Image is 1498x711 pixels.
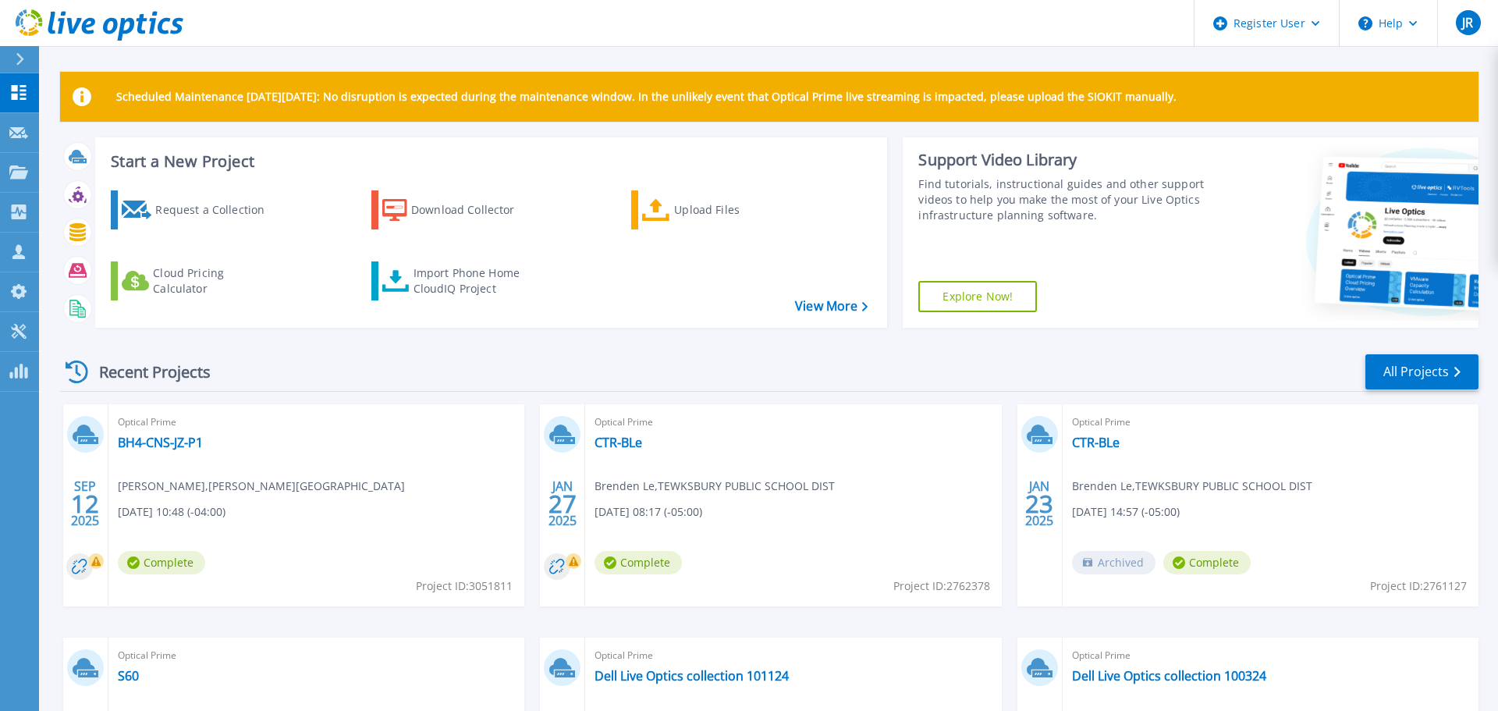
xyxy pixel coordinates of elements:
[60,353,232,391] div: Recent Projects
[631,190,805,229] a: Upload Files
[118,414,515,431] span: Optical Prime
[1072,551,1155,574] span: Archived
[118,647,515,664] span: Optical Prime
[414,265,535,297] div: Import Phone Home CloudIQ Project
[795,299,868,314] a: View More
[548,475,577,532] div: JAN 2025
[595,668,789,684] a: Dell Live Optics collection 101124
[1072,668,1266,684] a: Dell Live Optics collection 100324
[118,668,139,684] a: S60
[1462,16,1473,29] span: JR
[1024,475,1054,532] div: JAN 2025
[548,497,577,510] span: 27
[118,551,205,574] span: Complete
[155,194,280,226] div: Request a Collection
[595,414,992,431] span: Optical Prime
[153,265,278,297] div: Cloud Pricing Calculator
[1072,478,1312,495] span: Brenden Le , TEWKSBURY PUBLIC SCHOOL DIST
[371,190,545,229] a: Download Collector
[595,503,702,521] span: [DATE] 08:17 (-05:00)
[116,91,1177,103] p: Scheduled Maintenance [DATE][DATE]: No disruption is expected during the maintenance window. In t...
[893,578,990,595] span: Project ID: 2762378
[70,475,100,532] div: SEP 2025
[595,647,992,664] span: Optical Prime
[118,503,225,521] span: [DATE] 10:48 (-04:00)
[918,281,1037,312] a: Explore Now!
[1072,435,1120,450] a: CTR-BLe
[1365,354,1478,389] a: All Projects
[416,578,513,595] span: Project ID: 3051811
[918,150,1212,170] div: Support Video Library
[918,176,1212,223] div: Find tutorials, instructional guides and other support videos to help you make the most of your L...
[71,497,99,510] span: 12
[111,190,285,229] a: Request a Collection
[118,478,405,495] span: [PERSON_NAME] , [PERSON_NAME][GEOGRAPHIC_DATA]
[118,435,203,450] a: BH4-CNS-JZ-P1
[1370,578,1467,595] span: Project ID: 2761127
[595,435,642,450] a: CTR-BLe
[595,551,682,574] span: Complete
[411,194,536,226] div: Download Collector
[1163,551,1251,574] span: Complete
[595,478,835,495] span: Brenden Le , TEWKSBURY PUBLIC SCHOOL DIST
[1072,503,1180,521] span: [DATE] 14:57 (-05:00)
[1072,414,1469,431] span: Optical Prime
[1072,647,1469,664] span: Optical Prime
[1025,497,1053,510] span: 23
[111,153,868,170] h3: Start a New Project
[111,261,285,300] a: Cloud Pricing Calculator
[674,194,799,226] div: Upload Files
